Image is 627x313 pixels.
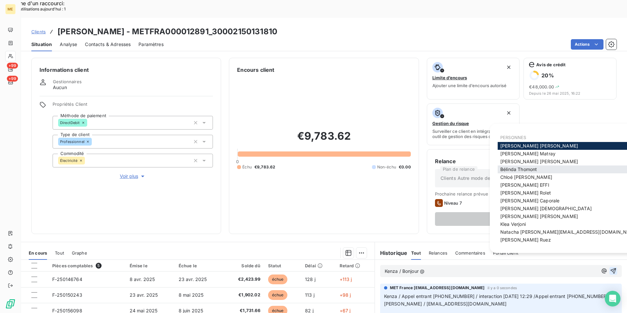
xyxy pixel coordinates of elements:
span: Depuis le 26 mai 2025, 16:22 [529,91,611,95]
span: Gestion du risque [432,121,469,126]
span: +113 j [340,276,352,282]
span: 5 [96,263,102,269]
span: Échu [242,164,252,170]
span: Surveiller ce client en intégrant votre outil de gestion des risques client. [432,129,514,139]
span: MET France [EMAIL_ADDRESS][DOMAIN_NAME] [390,285,485,291]
span: Niveau 7 [444,200,462,206]
span: Commentaires [455,250,485,256]
span: +98 j [340,292,351,298]
button: Relancer [435,212,595,226]
span: €48,000.00 [529,84,554,89]
span: PERSONNES [500,135,526,140]
span: [PERSON_NAME] Matray [500,151,555,156]
span: €2,423.99 [228,276,260,283]
span: Graphe [72,250,87,256]
span: Contacts & Adresses [85,41,131,48]
button: Gestion du risqueSurveiller ce client en intégrant votre outil de gestion des risques client. [427,103,520,145]
div: Statut [268,263,297,268]
button: Actions [571,39,603,50]
span: Analyse [60,41,77,48]
span: DirectDebit [60,121,80,125]
span: En cours [29,250,47,256]
span: Prochaine relance prévue le [435,191,608,196]
span: Professionnel [60,140,85,144]
h6: Encours client [237,66,274,74]
span: Tout [55,250,64,256]
span: Situation [31,41,52,48]
span: 23 avr. 2025 [130,292,158,298]
span: Paramètres [138,41,164,48]
span: Bélinda Thomont [500,166,537,172]
span: €0.00 [399,164,411,170]
span: 23 avr. 2025 [179,276,207,282]
a: Clients [31,28,46,35]
span: Kenza / Bonjour @ [385,268,425,274]
input: Ajouter une valeur [87,120,92,126]
span: échue [268,290,288,300]
span: Klea Verjoni [500,221,526,227]
span: Aucun [53,84,67,91]
span: Avis de crédit [536,62,566,67]
div: Émise le [130,263,171,268]
span: Kenza / Appel entrant [PHONE_NUMBER] / interaction [DATE] 12:29 /Appel entrant [PHONE_NUMBER] / [... [384,293,613,306]
span: Relances [429,250,447,256]
span: +99 [7,76,18,82]
span: 0 [236,159,239,164]
span: Clients [31,29,46,34]
a: +99 [5,77,15,87]
span: [PERSON_NAME] EFFI [500,182,549,188]
span: Non-échu [377,164,396,170]
button: Limite d’encoursAjouter une limite d’encours autorisé [427,58,520,100]
span: 113 j [305,292,314,298]
div: Solde dû [228,263,260,268]
span: Gestionnaires [53,79,82,84]
h6: Relance [435,157,608,165]
a: +99 [5,64,15,74]
span: [PERSON_NAME] [PERSON_NAME] [500,143,578,149]
input: Ajouter une valeur [92,139,97,145]
h6: 20 % [541,72,554,79]
h2: €9,783.62 [237,130,410,149]
span: Chloé [PERSON_NAME] [500,174,552,180]
h3: [PERSON_NAME] - METFRA000012891_30002150131810 [57,26,277,38]
button: Voir plus [53,173,213,180]
span: il y a 0 secondes [488,286,517,290]
span: €1,902.02 [228,292,260,298]
span: 8 mai 2025 [179,292,204,298]
span: Électricité [60,159,78,163]
h6: Informations client [40,66,213,74]
span: +99 [7,63,18,69]
span: [PERSON_NAME] [PERSON_NAME] [500,159,578,164]
span: F-250146764 [52,276,82,282]
span: Voir plus [120,173,146,180]
span: [PERSON_NAME] [PERSON_NAME] [500,213,578,219]
img: Logo LeanPay [5,299,16,309]
div: Délai [305,263,331,268]
span: [PERSON_NAME] Caporale [500,198,559,203]
span: [PERSON_NAME] [DEMOGRAPHIC_DATA] [500,206,592,211]
span: Limite d’encours [432,75,467,80]
span: 128 j [305,276,315,282]
span: €9,783.62 [254,164,275,170]
span: Ajouter une limite d’encours autorisé [432,83,506,88]
span: [PERSON_NAME] Rolet [500,190,551,196]
input: Ajouter une valeur [85,158,90,164]
span: F-250150243 [52,292,82,298]
div: Pièces comptables [52,263,122,269]
span: 8 avr. 2025 [130,276,155,282]
div: Retard [340,263,371,268]
span: [PERSON_NAME] Ruez [500,237,551,243]
h6: Historique [375,249,408,257]
span: Clients Autre mode de paiement [441,175,512,181]
span: Propriétés Client [53,102,213,111]
span: Tout [411,250,421,256]
div: Open Intercom Messenger [605,291,620,306]
div: Échue le [179,263,220,268]
span: échue [268,274,288,284]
